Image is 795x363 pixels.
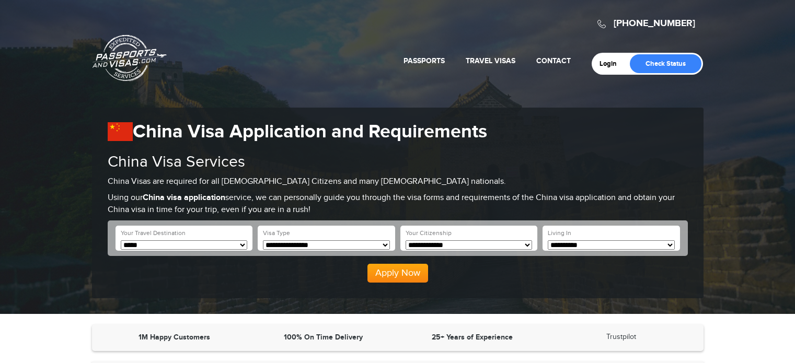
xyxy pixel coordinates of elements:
[93,34,167,81] a: Passports & [DOMAIN_NAME]
[139,333,210,342] strong: 1M Happy Customers
[143,193,225,203] strong: China visa application
[466,56,515,65] a: Travel Visas
[432,333,513,342] strong: 25+ Years of Experience
[108,192,688,216] p: Using our service, we can personally guide you through the visa forms and requirements of the Chi...
[406,229,452,238] label: Your Citizenship
[600,60,624,68] a: Login
[548,229,571,238] label: Living In
[606,333,636,341] a: Trustpilot
[404,56,445,65] a: Passports
[108,154,688,171] h2: China Visa Services
[614,18,695,29] a: [PHONE_NUMBER]
[367,264,428,283] button: Apply Now
[536,56,571,65] a: Contact
[108,176,688,188] p: China Visas are required for all [DEMOGRAPHIC_DATA] Citizens and many [DEMOGRAPHIC_DATA] nationals.
[108,121,688,143] h1: China Visa Application and Requirements
[263,229,290,238] label: Visa Type
[630,54,701,73] a: Check Status
[284,333,363,342] strong: 100% On Time Delivery
[121,229,186,238] label: Your Travel Destination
